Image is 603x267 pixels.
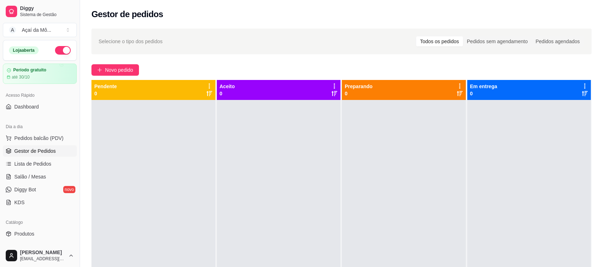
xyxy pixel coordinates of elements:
span: Gestor de Pedidos [14,147,56,155]
span: Salão / Mesas [14,173,46,180]
a: Produtos [3,228,77,240]
span: Sistema de Gestão [20,12,74,17]
div: Açaí da Mô ... [22,26,51,34]
a: Salão / Mesas [3,171,77,182]
a: Dashboard [3,101,77,112]
span: Diggy Bot [14,186,36,193]
button: Select a team [3,23,77,37]
p: 0 [220,90,235,97]
p: Pendente [94,83,117,90]
span: [PERSON_NAME] [20,250,65,256]
span: Produtos [14,230,34,237]
span: A [9,26,16,34]
a: Lista de Pedidos [3,158,77,170]
p: 0 [470,90,497,97]
a: Diggy Botnovo [3,184,77,195]
button: [PERSON_NAME][EMAIL_ADDRESS][DOMAIN_NAME] [3,247,77,264]
article: até 30/10 [12,74,30,80]
div: Acesso Rápido [3,90,77,101]
a: Complementos [3,241,77,252]
div: Catálogo [3,217,77,228]
span: KDS [14,199,25,206]
span: Complementos [14,243,48,250]
span: Selecione o tipo dos pedidos [99,37,163,45]
span: Diggy [20,5,74,12]
span: Lista de Pedidos [14,160,51,167]
button: Pedidos balcão (PDV) [3,132,77,144]
button: Novo pedido [91,64,139,76]
p: Em entrega [470,83,497,90]
a: KDS [3,197,77,208]
p: Aceito [220,83,235,90]
p: 0 [94,90,117,97]
span: Dashboard [14,103,39,110]
span: plus [97,67,102,72]
div: Todos os pedidos [416,36,463,46]
div: Pedidos sem agendamento [463,36,532,46]
button: Alterar Status [55,46,71,55]
article: Período gratuito [13,67,46,73]
span: Pedidos balcão (PDV) [14,135,64,142]
p: Preparando [345,83,373,90]
a: DiggySistema de Gestão [3,3,77,20]
span: Novo pedido [105,66,133,74]
div: Loja aberta [9,46,39,54]
div: Pedidos agendados [532,36,584,46]
p: 0 [345,90,373,97]
div: Dia a dia [3,121,77,132]
a: Gestor de Pedidos [3,145,77,157]
span: [EMAIL_ADDRESS][DOMAIN_NAME] [20,256,65,262]
h2: Gestor de pedidos [91,9,163,20]
a: Período gratuitoaté 30/10 [3,64,77,84]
